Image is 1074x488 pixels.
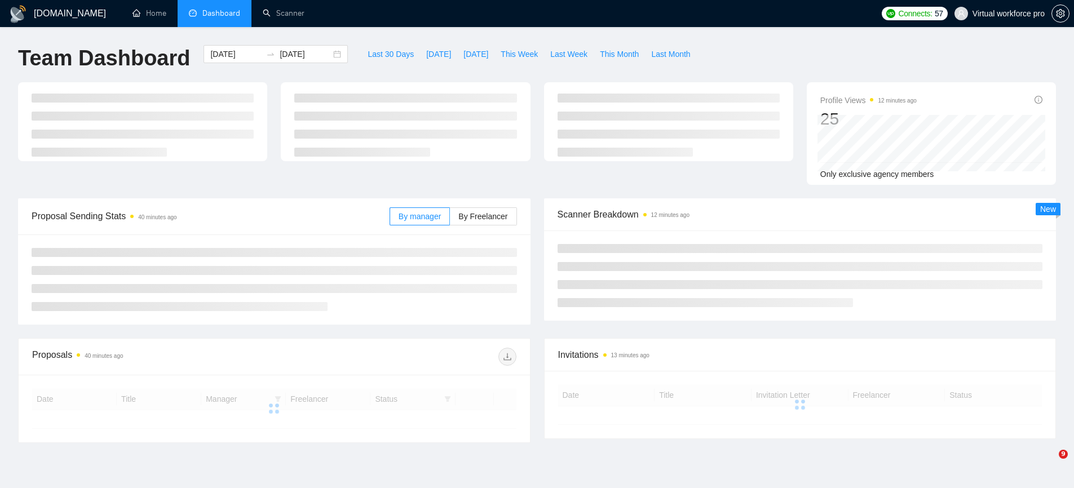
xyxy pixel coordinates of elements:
[361,45,420,63] button: Last 30 Days
[1051,9,1069,18] a: setting
[544,45,594,63] button: Last Week
[202,8,240,18] span: Dashboard
[494,45,544,63] button: This Week
[266,50,275,59] span: to
[368,48,414,60] span: Last 30 Days
[651,48,690,60] span: Last Month
[651,212,690,218] time: 12 minutes ago
[1036,450,1063,477] iframe: Intercom live chat
[600,48,639,60] span: This Month
[550,48,587,60] span: Last Week
[935,7,943,20] span: 57
[558,207,1043,221] span: Scanner Breakdown
[399,212,441,221] span: By manager
[1052,9,1069,18] span: setting
[85,353,123,359] time: 40 minutes ago
[594,45,645,63] button: This Month
[611,352,649,358] time: 13 minutes ago
[1040,205,1056,214] span: New
[886,9,895,18] img: upwork-logo.png
[558,348,1042,362] span: Invitations
[1059,450,1068,459] span: 9
[210,48,262,60] input: Start date
[458,212,507,221] span: By Freelancer
[820,170,934,179] span: Only exclusive agency members
[32,209,390,223] span: Proposal Sending Stats
[189,9,197,17] span: dashboard
[820,108,917,130] div: 25
[501,48,538,60] span: This Week
[957,10,965,17] span: user
[18,45,190,72] h1: Team Dashboard
[263,8,304,18] a: searchScanner
[457,45,494,63] button: [DATE]
[9,5,27,23] img: logo
[820,94,917,107] span: Profile Views
[1051,5,1069,23] button: setting
[878,97,916,104] time: 12 minutes ago
[420,45,457,63] button: [DATE]
[266,50,275,59] span: swap-right
[32,348,274,366] div: Proposals
[463,48,488,60] span: [DATE]
[645,45,696,63] button: Last Month
[280,48,331,60] input: End date
[899,7,932,20] span: Connects:
[1035,96,1042,104] span: info-circle
[426,48,451,60] span: [DATE]
[138,214,176,220] time: 40 minutes ago
[132,8,166,18] a: homeHome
